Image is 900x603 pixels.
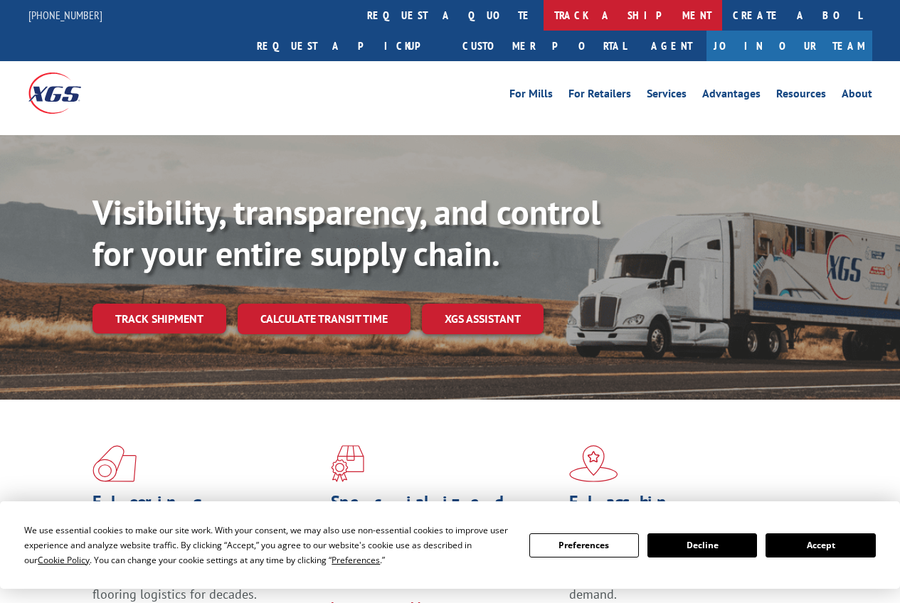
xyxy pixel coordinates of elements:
a: Join Our Team [706,31,872,61]
a: For Retailers [568,88,631,104]
a: Services [647,88,687,104]
button: Preferences [529,533,639,557]
a: About [842,88,872,104]
a: For Mills [509,88,553,104]
img: xgs-icon-focused-on-flooring-red [331,445,364,482]
span: Preferences [332,554,380,566]
a: Resources [776,88,826,104]
img: xgs-icon-flagship-distribution-model-red [569,445,618,482]
h1: Flagship Distribution Model [569,493,797,552]
div: We use essential cookies to make our site work. With your consent, we may also use non-essential ... [24,523,512,567]
a: [PHONE_NUMBER] [28,8,102,22]
h1: Flooring Logistics Solutions [92,493,320,552]
span: As an industry carrier of choice, XGS has brought innovation and dedication to flooring logistics... [92,552,313,602]
h1: Specialized Freight Experts [331,493,558,535]
a: Calculate transit time [238,304,411,334]
a: Advantages [702,88,761,104]
a: XGS ASSISTANT [422,304,544,334]
button: Accept [766,533,875,557]
button: Decline [647,533,757,557]
span: Cookie Policy [38,554,90,566]
a: Track shipment [92,304,226,333]
a: Request a pickup [246,31,452,61]
b: Visibility, transparency, and control for your entire supply chain. [92,190,600,275]
span: Our agile distribution network gives you nationwide inventory management on demand. [569,552,792,602]
a: Agent [637,31,706,61]
img: xgs-icon-total-supply-chain-intelligence-red [92,445,137,482]
a: Customer Portal [452,31,637,61]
